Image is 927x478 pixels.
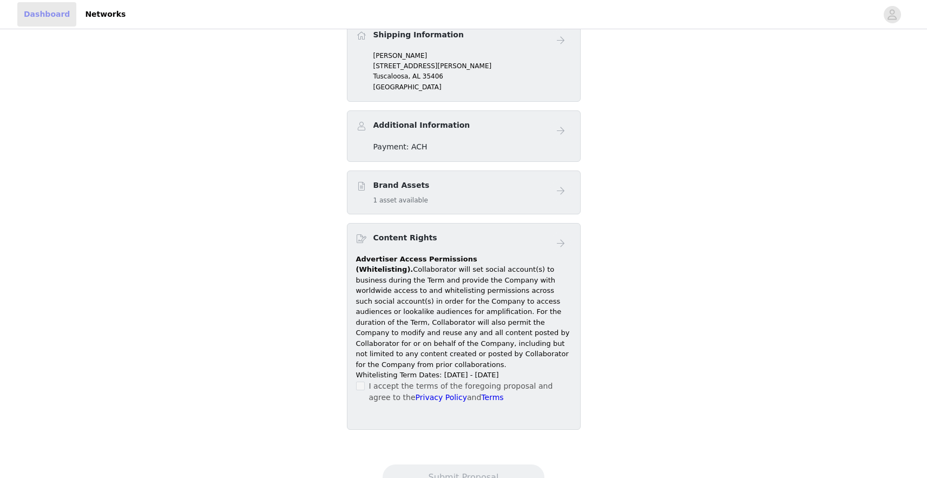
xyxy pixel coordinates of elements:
p: [STREET_ADDRESS][PERSON_NAME] [373,61,571,71]
strong: Advertiser Access Permissions (Whitelisting). [356,255,477,274]
p: [GEOGRAPHIC_DATA] [373,82,571,92]
h4: Content Rights [373,232,437,244]
h4: Brand Assets [373,180,430,191]
h4: Additional Information [373,120,470,131]
p: Collaborator will set social account(s) to business during the Term and provide the Company with ... [356,254,571,370]
h5: 1 asset available [373,195,430,205]
p: Whitelisting Term Dates: [DATE] - [DATE] [356,370,571,381]
a: Privacy Policy [416,393,467,402]
span: AL [412,73,420,80]
span: 35406 [423,73,443,80]
a: Networks [78,2,132,27]
div: Content Rights [347,223,581,430]
p: I accept the terms of the foregoing proposal and agree to the and [369,381,571,403]
a: Terms [481,393,503,402]
div: Shipping Information [347,20,581,102]
p: [PERSON_NAME] [373,51,571,61]
div: Additional Information [347,110,581,162]
span: Payment: ACH [373,142,428,151]
span: Tuscaloosa, [373,73,411,80]
a: Dashboard [17,2,76,27]
h4: Shipping Information [373,29,464,41]
div: avatar [887,6,897,23]
div: Brand Assets [347,171,581,214]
